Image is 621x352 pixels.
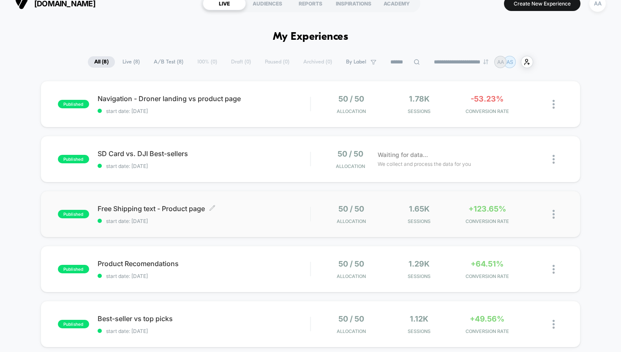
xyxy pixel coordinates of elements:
[337,218,366,224] span: Allocation
[336,163,365,169] span: Allocation
[387,328,451,334] span: Sessions
[98,163,310,169] span: start date: [DATE]
[410,314,428,323] span: 1.12k
[98,314,310,323] span: Best-seller vs top picks
[378,160,471,168] span: We collect and process the data for you
[497,59,504,65] p: AA
[337,328,366,334] span: Allocation
[273,31,349,43] h1: My Experiences
[470,314,504,323] span: +49.56%
[256,164,281,172] input: Volume
[387,218,451,224] span: Sessions
[338,204,364,213] span: 50 / 50
[98,108,310,114] span: start date: [DATE]
[553,100,555,109] img: close
[409,259,430,268] span: 1.29k
[553,320,555,329] img: close
[378,150,428,159] span: Waiting for data...
[58,100,89,108] span: published
[98,218,310,224] span: start date: [DATE]
[409,94,430,103] span: 1.78k
[455,218,519,224] span: CONVERSION RATE
[455,108,519,114] span: CONVERSION RATE
[58,265,89,273] span: published
[337,108,366,114] span: Allocation
[553,155,555,164] img: close
[338,259,364,268] span: 50 / 50
[337,273,366,279] span: Allocation
[338,149,363,158] span: 50 / 50
[387,108,451,114] span: Sessions
[471,259,504,268] span: +64.51%
[220,163,240,172] div: Current time
[553,265,555,274] img: close
[409,204,430,213] span: 1.65k
[58,155,89,163] span: published
[468,204,506,213] span: +123.65%
[98,328,310,334] span: start date: [DATE]
[553,210,555,219] img: close
[98,273,310,279] span: start date: [DATE]
[58,210,89,218] span: published
[98,94,310,103] span: Navigation - Droner landing vs product page
[338,314,364,323] span: 50 / 50
[147,56,190,68] span: A/B Test ( 8 )
[483,59,488,64] img: end
[387,273,451,279] span: Sessions
[116,56,146,68] span: Live ( 8 )
[471,94,504,103] span: -53.23%
[98,259,310,268] span: Product Recomendations
[455,328,519,334] span: CONVERSION RATE
[58,320,89,328] span: published
[455,273,519,279] span: CONVERSION RATE
[338,94,364,103] span: 50 / 50
[346,59,366,65] span: By Label
[98,149,310,158] span: SD Card vs. DJI Best-sellers
[98,204,310,213] span: Free Shipping text - Product page
[4,161,18,174] button: Play, NEW DEMO 2025-VEED.mp4
[6,149,312,157] input: Seek
[88,56,115,68] span: All ( 8 )
[148,79,169,99] button: Play, NEW DEMO 2025-VEED.mp4
[507,59,513,65] p: AS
